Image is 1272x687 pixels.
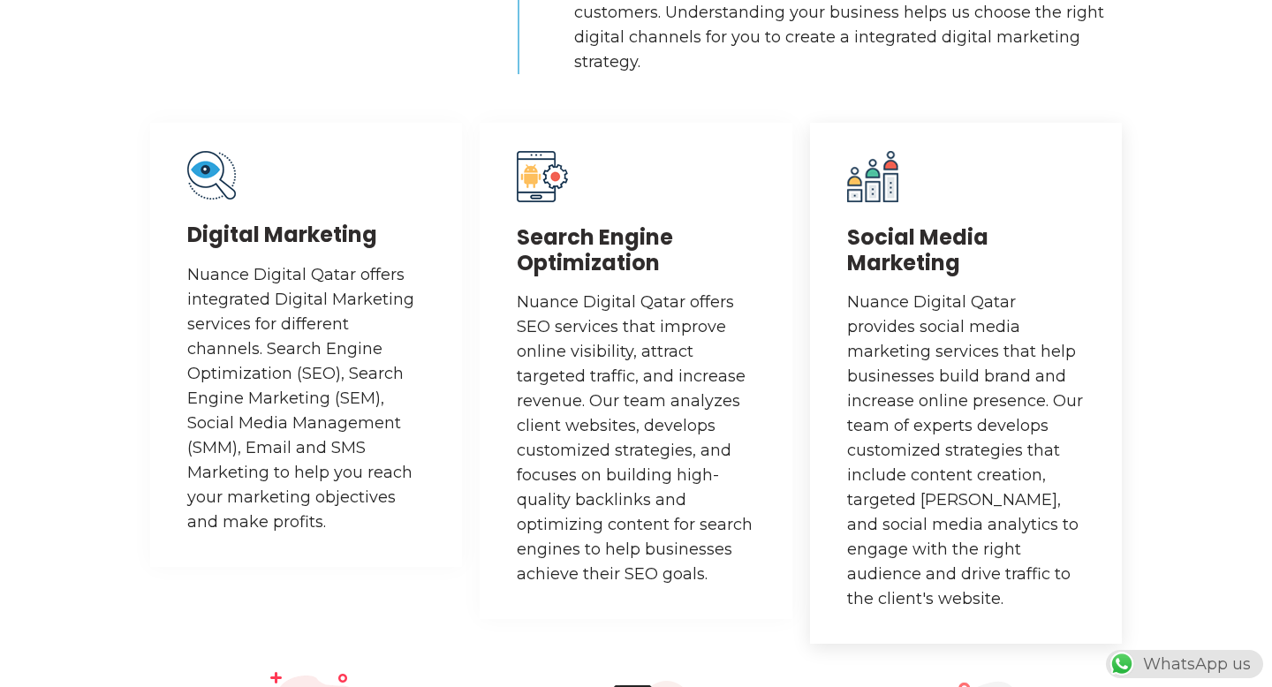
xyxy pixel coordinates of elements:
[1106,654,1263,674] a: WhatsAppWhatsApp us
[1108,650,1136,678] img: WhatsApp
[187,262,425,534] p: Nuance Digital Qatar offers integrated Digital Marketing services for different channels. Search ...
[847,290,1085,611] p: Nuance Digital Qatar provides social media marketing services that help businesses build brand an...
[187,223,425,248] h3: Digital Marketing
[847,225,1085,276] h3: Social Media Marketing
[517,225,754,276] h3: Search Engine Optimization
[1106,650,1263,678] div: WhatsApp us
[517,290,754,586] p: Nuance Digital Qatar offers SEO services that improve online visibility, attract targeted traffic...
